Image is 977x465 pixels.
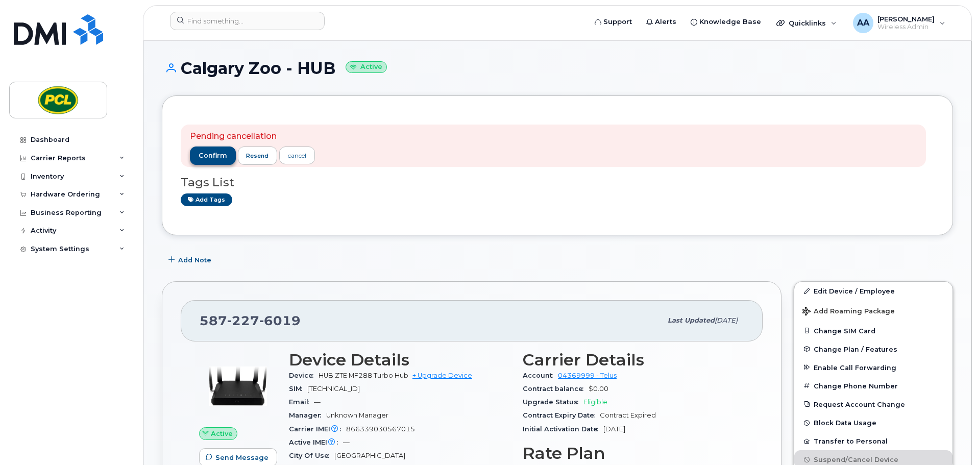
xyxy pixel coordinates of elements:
span: 587 [200,313,301,328]
span: SIM [289,385,307,393]
span: Email [289,398,314,406]
button: Transfer to Personal [794,432,952,450]
img: image20231002-4137094-rx9bj3.jpeg [207,356,268,417]
a: Edit Device / Employee [794,282,952,300]
span: Device [289,372,319,379]
span: Active IMEI [289,438,343,446]
div: cancel [288,151,306,160]
p: Pending cancellation [190,131,315,142]
h3: Tags List [181,176,934,189]
span: Add Roaming Package [802,307,895,317]
span: — [314,398,321,406]
h3: Carrier Details [523,351,744,369]
span: Manager [289,411,326,419]
a: Add tags [181,193,232,206]
h3: Device Details [289,351,510,369]
h1: Calgary Zoo - HUB [162,59,953,77]
span: Contract Expired [600,411,656,419]
span: [GEOGRAPHIC_DATA] [334,452,405,459]
span: Eligible [583,398,607,406]
span: [TECHNICAL_ID] [307,385,360,393]
span: confirm [199,151,227,160]
button: confirm [190,146,236,165]
span: 6019 [259,313,301,328]
span: Contract balance [523,385,589,393]
span: Enable Call Forwarding [814,363,896,371]
button: resend [238,146,278,165]
span: resend [246,152,268,160]
a: 04369999 - Telus [558,372,617,379]
a: cancel [279,146,315,164]
span: HUB ZTE MF288 Turbo Hub [319,372,408,379]
span: Suspend/Cancel Device [814,456,898,463]
button: Add Note [162,251,220,269]
button: Change SIM Card [794,322,952,340]
span: Unknown Manager [326,411,388,419]
small: Active [346,61,387,73]
span: Add Note [178,255,211,265]
span: Change Plan / Features [814,345,897,353]
span: Carrier IMEI [289,425,346,433]
span: Send Message [215,453,268,462]
span: Contract Expiry Date [523,411,600,419]
button: Enable Call Forwarding [794,358,952,377]
span: [DATE] [603,425,625,433]
span: Last updated [668,316,715,324]
span: $0.00 [589,385,608,393]
button: Block Data Usage [794,413,952,432]
span: [DATE] [715,316,738,324]
h3: Rate Plan [523,444,744,462]
span: City Of Use [289,452,334,459]
span: Active [211,429,233,438]
span: — [343,438,350,446]
span: Initial Activation Date [523,425,603,433]
button: Change Phone Number [794,377,952,395]
span: 227 [227,313,259,328]
a: + Upgrade Device [412,372,472,379]
button: Add Roaming Package [794,300,952,321]
span: Upgrade Status [523,398,583,406]
button: Request Account Change [794,395,952,413]
span: 866339030567015 [346,425,415,433]
button: Change Plan / Features [794,340,952,358]
span: Account [523,372,558,379]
